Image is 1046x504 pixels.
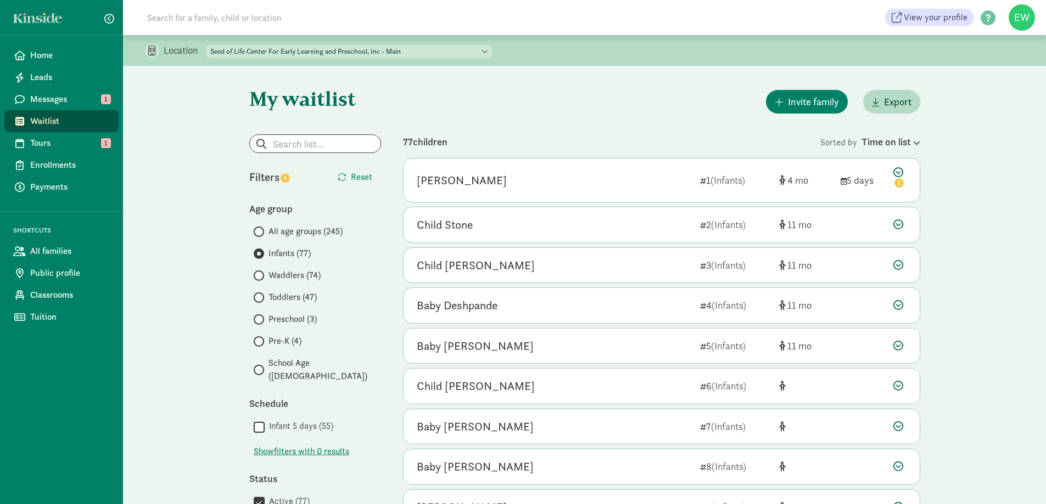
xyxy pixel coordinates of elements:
div: [object Object] [779,378,832,393]
span: Toddlers (47) [269,291,317,304]
div: 8 [700,459,770,474]
span: All age groups (245) [269,225,343,238]
div: [object Object] [779,338,832,353]
div: Age group [249,201,381,216]
span: Tuition [30,310,110,324]
a: Public profile [4,262,119,284]
label: Infant 5 days (55) [265,420,333,433]
span: 11 [787,259,812,271]
h1: My waitlist [249,88,381,110]
div: 5 days [841,173,885,188]
span: (Infants) [711,339,746,352]
a: Waitlist [4,110,119,132]
div: [object Object] [779,217,832,232]
a: Home [4,44,119,66]
span: Tours [30,137,110,150]
div: [object Object] [779,419,832,434]
div: [object Object] [779,298,832,313]
div: Baby Deshpande [417,297,497,314]
p: Location [164,44,206,57]
div: [object Object] [779,173,832,188]
input: Search for a family, child or location [141,7,449,29]
span: (Infants) [712,380,746,392]
input: Search list... [250,135,381,152]
span: Enrollments [30,158,110,172]
div: 1 [700,173,770,188]
div: Time on list [862,134,920,149]
div: Child Byers [417,377,535,395]
span: Invite family [788,94,839,109]
div: Status [249,471,381,486]
div: 7 [700,419,770,434]
a: Tuition [4,306,119,328]
span: Reset [351,171,372,184]
a: Payments [4,176,119,198]
a: Messages 1 [4,88,119,110]
a: View your profile [885,9,974,26]
span: Waitlist [30,115,110,128]
div: Baby Hizgilov [417,458,534,475]
span: All families [30,245,110,258]
div: 4 [700,298,770,313]
span: Pre-K (4) [269,335,301,348]
span: Messages [30,93,110,106]
iframe: Chat Widget [991,451,1046,504]
div: Filters [249,169,315,185]
div: 6 [700,378,770,393]
a: Enrollments [4,154,119,176]
div: Child Stone [417,216,473,234]
button: Invite family [766,90,848,114]
span: (Infants) [711,174,745,186]
span: (Infants) [711,259,746,271]
div: 2 [700,217,770,232]
span: View your profile [904,11,967,24]
span: (Infants) [711,420,746,433]
span: Payments [30,180,110,194]
button: Export [863,90,920,114]
div: Bailey S [417,172,507,189]
span: 11 [787,299,812,312]
div: Sorted by [820,134,920,149]
div: 5 [700,338,770,353]
div: 3 [700,258,770,273]
span: Infants (77) [269,247,311,260]
span: Classrooms [30,288,110,302]
a: Tours 1 [4,132,119,154]
div: Child Pegues [417,257,535,274]
span: Waddlers (74) [269,269,321,282]
button: Reset [329,166,381,188]
div: Baby Sanders [417,418,534,435]
div: [object Object] [779,459,832,474]
span: Export [884,94,911,109]
span: Show filters with 0 results [254,445,349,458]
span: School Age ([DEMOGRAPHIC_DATA]) [269,356,381,383]
span: 1 [101,94,111,104]
span: Preschool (3) [269,313,317,326]
span: 1 [101,138,111,148]
div: Schedule [249,396,381,411]
a: All families [4,240,119,262]
span: (Infants) [712,299,746,312]
span: 11 [787,218,812,231]
a: Classrooms [4,284,119,306]
span: 4 [787,174,808,186]
div: [object Object] [779,258,832,273]
span: 11 [787,339,812,352]
span: Leads [30,71,110,84]
span: (Infants) [712,460,746,473]
span: (Infants) [711,218,746,231]
span: Public profile [30,267,110,280]
button: Showfilters with 0 results [254,445,349,458]
span: Home [30,49,110,62]
a: Leads [4,66,119,88]
div: Baby Christner [417,337,534,355]
div: 77 children [403,134,820,149]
